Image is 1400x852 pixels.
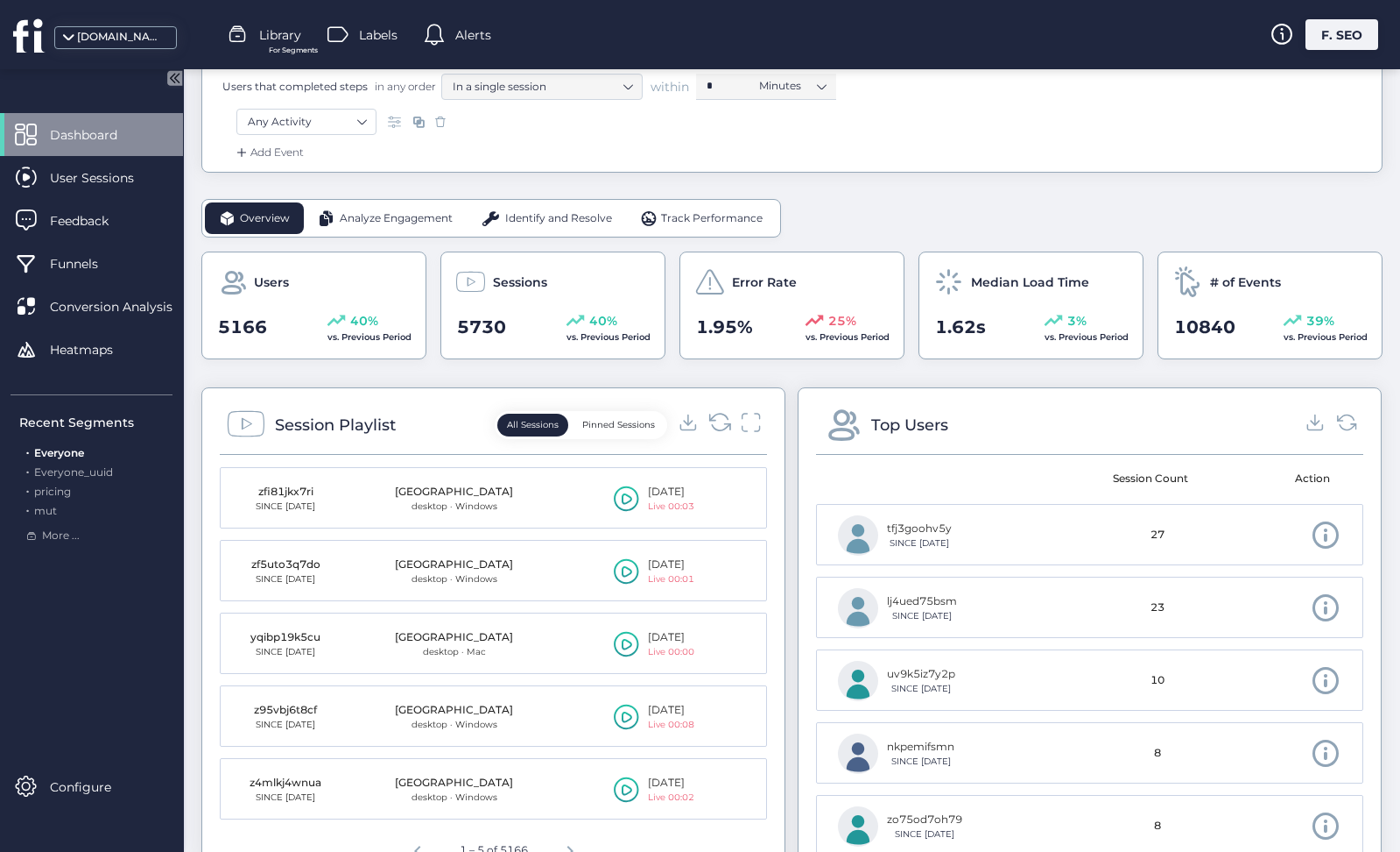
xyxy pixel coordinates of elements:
[1210,273,1281,292] span: # of Events
[42,528,80,544] span: More ...
[50,777,137,797] span: Configure
[887,609,957,623] div: SINCE [DATE]
[648,629,694,646] div: [DATE]
[493,273,547,292] span: Sessions
[242,557,329,573] div: zf5uto3q7do
[651,78,689,96] span: within
[1284,331,1368,343] span: vs. Previous Period
[50,125,144,145] span: Dashboard
[648,775,694,792] div: [DATE]
[395,645,513,659] div: desktop · Mac
[34,504,57,517] span: mut
[457,314,506,341] span: 5730
[395,775,513,792] div: [GEOGRAPHIC_DATA]
[275,413,396,437] div: Session Playlist
[1084,455,1218,504] mat-header-cell: Session Count
[1154,818,1161,834] span: 8
[26,462,29,479] span: .
[887,812,962,828] div: zo75od7oh79
[505,210,612,227] span: Identify and Resolve
[696,314,753,341] span: 1.95%
[806,331,890,343] span: vs. Previous Period
[1067,311,1087,330] span: 3%
[497,414,568,437] button: All Sessions
[395,557,513,573] div: [GEOGRAPHIC_DATA]
[453,74,631,100] nz-select-item: In a single session
[340,210,453,227] span: Analyze Engagement
[1174,314,1235,341] span: 10840
[50,254,124,273] span: Funnels
[218,314,267,341] span: 5166
[1305,19,1378,50] div: F. SEO
[242,572,329,586] div: SINCE [DATE]
[648,557,694,573] div: [DATE]
[1306,311,1334,330] span: 39%
[648,572,694,586] div: Live 00:01
[887,682,955,696] div: SINCE [DATE]
[26,501,29,517] span: .
[732,273,797,292] span: Error Rate
[359,25,397,45] span: Labels
[242,775,329,792] div: z4mlkj4wnua
[254,273,289,292] span: Users
[242,702,329,719] div: z95vbj6t8cf
[828,311,856,330] span: 25%
[589,311,617,330] span: 40%
[648,500,694,514] div: Live 00:03
[77,29,165,46] div: [DOMAIN_NAME]
[50,297,199,316] span: Conversion Analysis
[648,484,694,501] div: [DATE]
[648,791,694,805] div: Live 00:02
[240,210,290,227] span: Overview
[871,413,948,437] div: Top Users
[887,593,957,610] div: lj4ued75bsm
[887,755,954,769] div: SINCE [DATE]
[242,718,329,732] div: SINCE [DATE]
[887,739,954,756] div: nkpemifsmn
[242,484,329,501] div: zfi81jkx7ri
[887,521,952,537] div: tfj3goohv5y
[242,629,329,646] div: yqibp19k5cu
[50,168,160,188] span: User Sessions
[395,572,513,586] div: desktop · Windows
[395,702,513,719] div: [GEOGRAPHIC_DATA]
[26,481,29,498] span: .
[1045,331,1129,343] span: vs. Previous Period
[34,465,113,479] span: Everyone_uuid
[19,413,172,432] div: Recent Segments
[935,314,986,341] span: 1.62s
[759,73,826,99] nz-select-item: Minutes
[327,331,412,343] span: vs. Previous Period
[395,484,513,501] div: [GEOGRAPHIC_DATA]
[371,79,436,94] span: in any order
[222,79,368,94] span: Users that completed steps
[248,109,365,135] nz-select-item: Any Activity
[259,25,301,45] span: Library
[1150,672,1164,689] span: 10
[350,311,378,330] span: 40%
[1154,745,1161,762] span: 8
[648,645,694,659] div: Live 00:00
[887,666,955,683] div: uv9k5iz7y2p
[573,414,665,437] button: Pinned Sessions
[34,446,84,459] span: Everyone
[233,144,304,161] div: Add Event
[395,629,513,646] div: [GEOGRAPHIC_DATA]
[269,45,318,56] span: For Segments
[648,702,694,719] div: [DATE]
[455,25,491,45] span: Alerts
[34,485,71,498] span: pricing
[566,331,651,343] span: vs. Previous Period
[648,718,694,732] div: Live 00:08
[242,645,329,659] div: SINCE [DATE]
[1150,600,1164,616] span: 23
[887,536,952,550] div: SINCE [DATE]
[50,211,135,231] span: Feedback
[50,340,139,359] span: Heatmaps
[26,443,29,459] span: .
[395,791,513,805] div: desktop · Windows
[1217,455,1351,504] mat-header-cell: Action
[887,827,962,841] div: SINCE [DATE]
[242,500,329,514] div: SINCE [DATE]
[971,273,1089,292] span: Median Load Time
